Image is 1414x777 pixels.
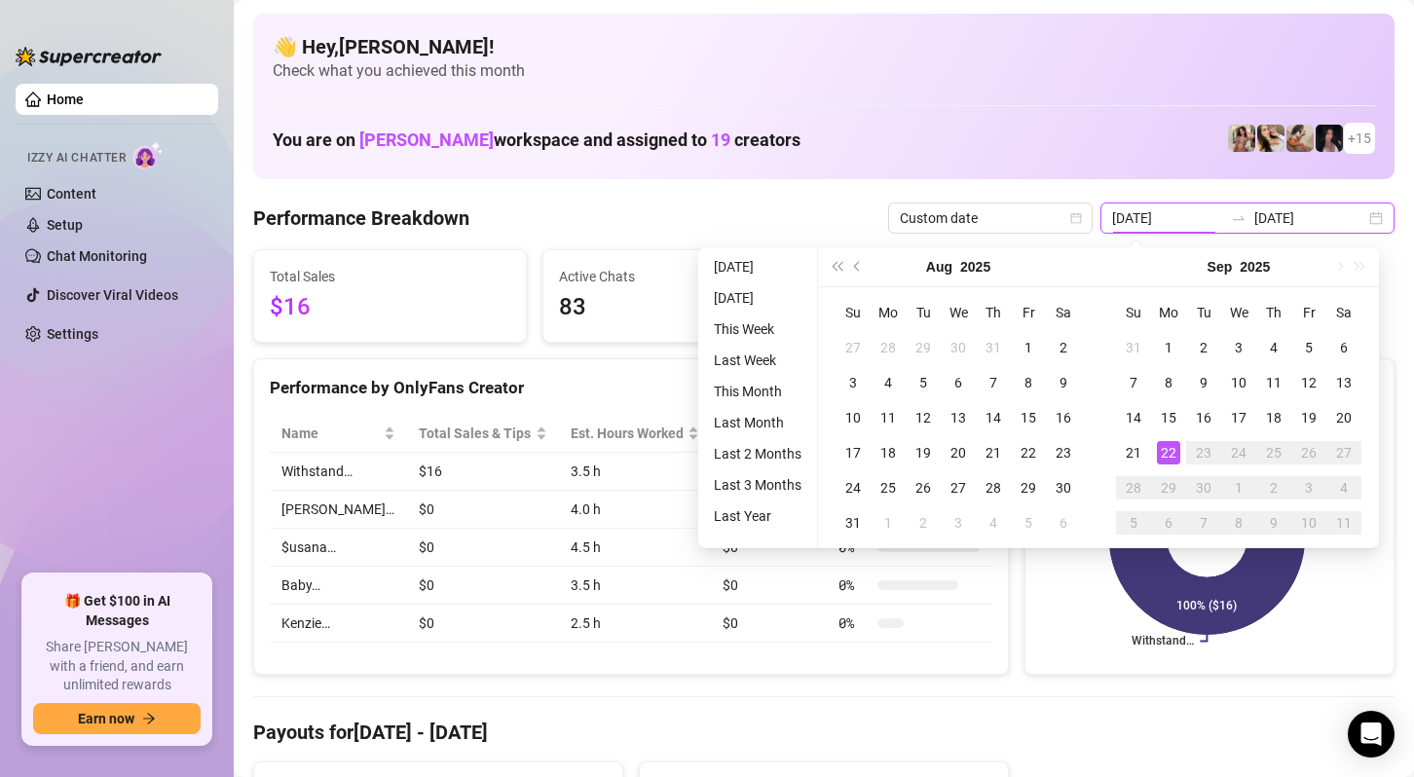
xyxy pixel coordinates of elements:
span: swap-right [1231,210,1247,226]
li: This Week [706,317,809,341]
td: $0 [407,567,559,605]
div: 29 [1017,476,1040,499]
a: Content [47,186,96,202]
td: 2025-09-20 [1326,400,1361,435]
img: logo-BBDzfeDw.svg [16,47,162,66]
td: 2025-09-04 [1256,330,1291,365]
div: 11 [876,406,900,429]
td: $16 [407,453,559,491]
div: 21 [982,441,1005,464]
div: 30 [1192,476,1215,499]
span: [PERSON_NAME] [359,129,494,150]
td: 2025-09-25 [1256,435,1291,470]
td: 2025-09-06 [1326,330,1361,365]
div: 27 [841,336,865,359]
td: 2025-10-03 [1291,470,1326,505]
div: 20 [947,441,970,464]
th: Tu [906,295,941,330]
td: 2025-09-08 [1151,365,1186,400]
li: This Month [706,380,809,403]
img: Baby (@babyyyybellaa) [1316,125,1343,152]
td: 2025-09-19 [1291,400,1326,435]
td: 2025-09-07 [1116,365,1151,400]
td: 2.5 h [559,605,712,643]
td: 2025-09-15 [1151,400,1186,435]
td: 2025-07-31 [976,330,1011,365]
div: 11 [1332,511,1356,535]
td: 2025-08-12 [906,400,941,435]
td: 2025-10-06 [1151,505,1186,540]
td: 2025-09-27 [1326,435,1361,470]
span: Izzy AI Chatter [27,149,126,167]
div: 28 [982,476,1005,499]
td: Baby… [270,567,407,605]
div: 15 [1017,406,1040,429]
li: [DATE] [706,255,809,278]
div: 18 [876,441,900,464]
div: 1 [1157,336,1180,359]
a: Discover Viral Videos [47,287,178,303]
div: 10 [1227,371,1250,394]
td: 2025-08-19 [906,435,941,470]
td: 2025-09-30 [1186,470,1221,505]
a: Chat Monitoring [47,248,147,264]
td: 2025-08-09 [1046,365,1081,400]
div: 24 [841,476,865,499]
div: 24 [1227,441,1250,464]
th: Mo [1151,295,1186,330]
div: 21 [1122,441,1145,464]
div: 25 [876,476,900,499]
div: Performance by OnlyFans Creator [270,375,992,401]
div: 22 [1157,441,1180,464]
div: 19 [1297,406,1321,429]
td: 2025-08-07 [976,365,1011,400]
td: 2025-10-11 [1326,505,1361,540]
div: 28 [1122,476,1145,499]
h1: You are on workspace and assigned to creators [273,129,800,151]
span: calendar [1070,212,1082,224]
div: 6 [1157,511,1180,535]
div: 30 [1052,476,1075,499]
td: 2025-08-14 [976,400,1011,435]
div: 3 [841,371,865,394]
td: 2025-08-02 [1046,330,1081,365]
div: 5 [1122,511,1145,535]
th: We [1221,295,1256,330]
th: Mo [871,295,906,330]
div: 31 [982,336,1005,359]
div: 2 [912,511,935,535]
span: + 15 [1348,128,1371,149]
div: 1 [1227,476,1250,499]
td: 2025-08-20 [941,435,976,470]
div: 17 [841,441,865,464]
td: 2025-09-11 [1256,365,1291,400]
td: 2025-09-13 [1326,365,1361,400]
td: 2025-09-17 [1221,400,1256,435]
td: 2025-09-22 [1151,435,1186,470]
input: Start date [1112,207,1223,229]
div: 9 [1262,511,1285,535]
td: 4.5 h [559,529,712,567]
td: $0 [711,605,827,643]
td: $usana… [270,529,407,567]
div: 4 [876,371,900,394]
td: 2025-08-05 [906,365,941,400]
div: 7 [1192,511,1215,535]
td: 2025-09-29 [1151,470,1186,505]
button: Choose a month [926,247,952,286]
img: AI Chatter [133,141,164,169]
div: 4 [1332,476,1356,499]
th: Th [976,295,1011,330]
div: 19 [912,441,935,464]
span: to [1231,210,1247,226]
td: 2025-07-28 [871,330,906,365]
td: 2025-09-24 [1221,435,1256,470]
div: 2 [1192,336,1215,359]
text: Withstand… [1132,635,1194,648]
div: 16 [1052,406,1075,429]
input: End date [1254,207,1365,229]
td: 2025-08-22 [1011,435,1046,470]
div: Open Intercom Messenger [1348,711,1395,758]
div: 2 [1262,476,1285,499]
div: 12 [1297,371,1321,394]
